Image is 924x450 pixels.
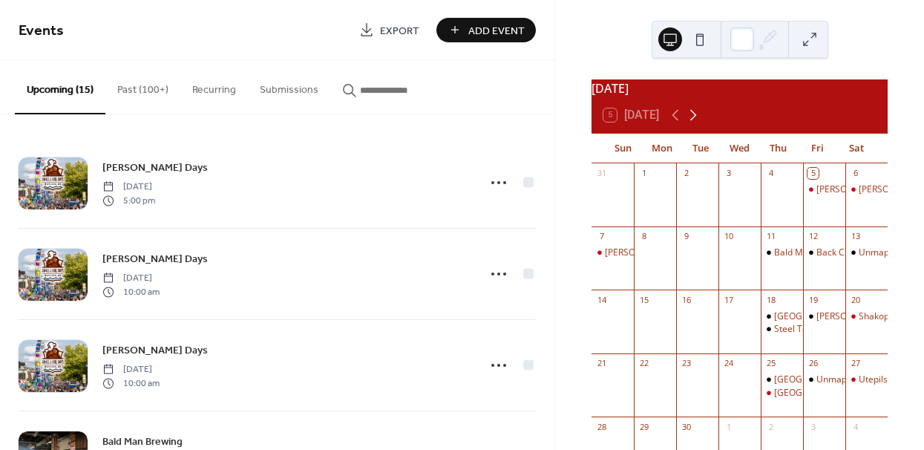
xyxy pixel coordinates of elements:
div: 13 [850,231,861,242]
button: Recurring [180,60,248,113]
div: 20 [850,294,861,305]
div: 14 [596,294,607,305]
div: Utepils Brewing - Oktoberfest!! *Ticketed Event* [845,374,888,386]
div: Groveland Elementary [761,387,803,400]
div: Unmapped Brewing Co [803,374,845,386]
span: Add Event [468,23,525,39]
div: 27 [850,358,861,369]
div: Tue [681,134,720,163]
div: James J. Hill Days [845,183,888,196]
div: Back Channel Brewing [803,247,845,259]
div: 6 [850,168,861,179]
div: Back Channel Brewing [816,247,909,259]
div: 4 [765,168,776,179]
div: 3 [807,421,819,432]
div: Bald Man Brewing [761,247,803,259]
div: 7 [596,231,607,242]
div: 2 [681,168,692,179]
span: [PERSON_NAME] Days [102,343,208,359]
div: [PERSON_NAME] Days [605,247,698,259]
button: Upcoming (15) [15,60,105,114]
div: Unmapped Brewing [845,247,888,259]
span: Events [19,16,64,45]
span: 5:00 pm [102,194,155,207]
a: Bald Man Brewing [102,433,183,450]
div: Luce Line Brewing [803,310,845,323]
div: Sun [603,134,642,163]
div: 8 [638,231,649,242]
div: 16 [681,294,692,305]
div: Unmapped Brewing Co [816,374,912,386]
div: 17 [723,294,734,305]
div: Steel Toe Brewing [761,323,803,336]
div: 24 [723,358,734,369]
div: James J. Hill Days [803,183,845,196]
span: [DATE] [102,180,155,194]
span: Bald Man Brewing [102,434,183,450]
div: [PERSON_NAME] Days [816,183,909,196]
div: 1 [723,421,734,432]
div: 25 [765,358,776,369]
span: Export [380,23,419,39]
span: [DATE] [102,363,160,376]
div: 10 [723,231,734,242]
button: Add Event [436,18,536,42]
div: 5 [807,168,819,179]
div: [DATE] [592,79,888,97]
div: 19 [807,294,819,305]
div: 1 [638,168,649,179]
div: 9 [681,231,692,242]
div: Methodist Hospital - PUBLIC Lunch [761,310,803,323]
a: [PERSON_NAME] Days [102,159,208,176]
div: James J. Hill Days [592,247,634,259]
span: 10:00 am [102,285,160,299]
div: 29 [638,421,649,432]
div: 18 [765,294,776,305]
div: Mon [642,134,681,163]
div: 22 [638,358,649,369]
a: [PERSON_NAME] Days [102,250,208,267]
div: 21 [596,358,607,369]
div: 11 [765,231,776,242]
div: 3 [723,168,734,179]
span: 10:00 am [102,376,160,390]
div: Steel Toe Brewing [774,323,849,336]
div: Westside Center - PUBLIC Lunch [761,374,803,386]
div: 15 [638,294,649,305]
div: Shakopee Food Truck Festival [845,310,888,323]
div: Thu [759,134,798,163]
span: [DATE] [102,272,160,285]
div: 30 [681,421,692,432]
div: 2 [765,421,776,432]
div: 28 [596,421,607,432]
div: 4 [850,421,861,432]
div: Bald Man Brewing [774,247,850,259]
span: [PERSON_NAME] Days [102,252,208,267]
button: Submissions [248,60,330,113]
div: Wed [720,134,758,163]
span: [PERSON_NAME] Days [102,160,208,176]
a: [PERSON_NAME] Days [102,342,208,359]
a: Export [348,18,430,42]
div: Fri [798,134,836,163]
button: Past (100+) [105,60,180,113]
div: 12 [807,231,819,242]
div: 23 [681,358,692,369]
div: [GEOGRAPHIC_DATA] [774,387,864,400]
div: 31 [596,168,607,179]
div: 26 [807,358,819,369]
div: Sat [837,134,876,163]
